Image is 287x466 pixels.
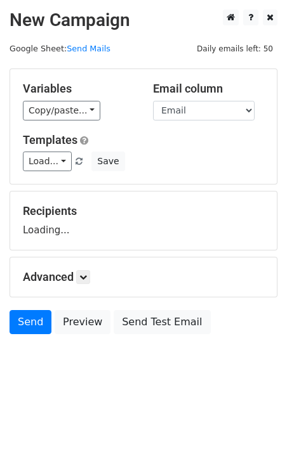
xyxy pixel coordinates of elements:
div: Loading... [23,204,264,237]
h5: Recipients [23,204,264,218]
h2: New Campaign [10,10,277,31]
a: Send Test Email [114,310,210,334]
h5: Email column [153,82,264,96]
a: Templates [23,133,77,146]
span: Daily emails left: 50 [192,42,277,56]
a: Send Mails [67,44,110,53]
h5: Advanced [23,270,264,284]
button: Save [91,152,124,171]
h5: Variables [23,82,134,96]
a: Load... [23,152,72,171]
a: Send [10,310,51,334]
a: Preview [55,310,110,334]
a: Copy/paste... [23,101,100,120]
small: Google Sheet: [10,44,110,53]
a: Daily emails left: 50 [192,44,277,53]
